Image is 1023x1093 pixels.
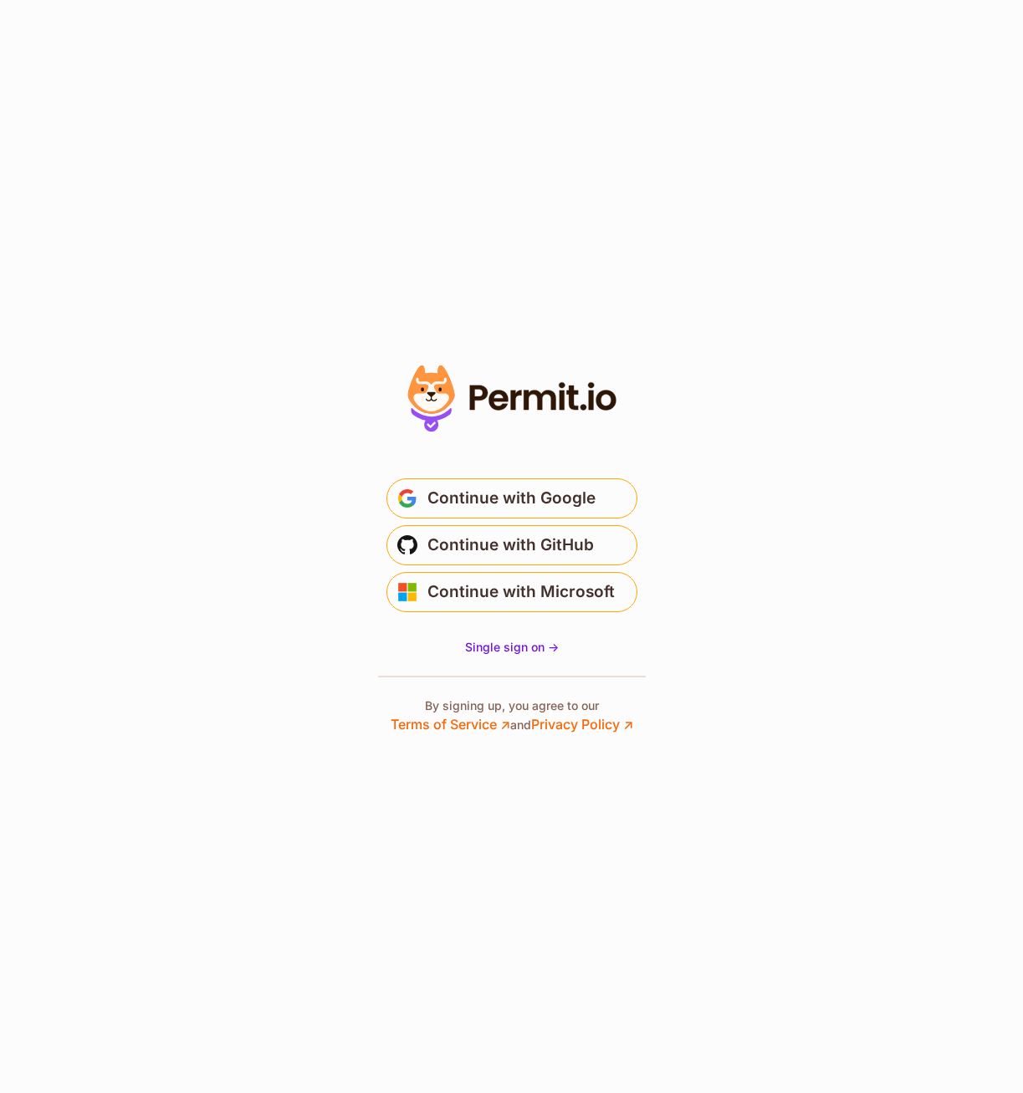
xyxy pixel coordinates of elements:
[386,478,637,518] button: Continue with Google
[465,639,559,656] a: Single sign on ->
[427,579,615,605] span: Continue with Microsoft
[427,485,596,512] span: Continue with Google
[427,532,594,559] span: Continue with GitHub
[386,525,637,565] button: Continue with GitHub
[391,716,510,733] a: Terms of Service ↗
[465,640,559,654] span: Single sign on ->
[531,716,633,733] a: Privacy Policy ↗
[386,572,637,612] button: Continue with Microsoft
[391,697,633,734] p: By signing up, you agree to our and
